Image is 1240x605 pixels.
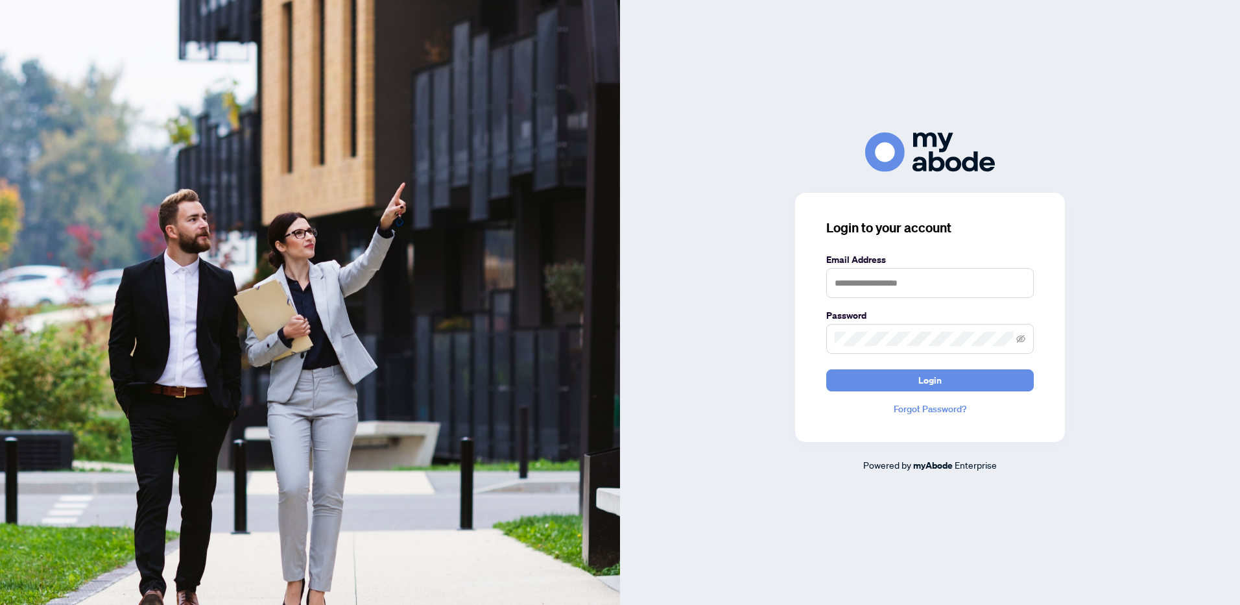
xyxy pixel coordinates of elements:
span: Powered by [863,459,911,471]
span: eye-invisible [1016,334,1025,343]
a: Forgot Password? [826,402,1034,416]
h3: Login to your account [826,219,1034,237]
img: ma-logo [865,132,995,172]
span: Enterprise [955,459,997,471]
span: Login [918,370,942,391]
label: Email Address [826,253,1034,267]
label: Password [826,308,1034,323]
a: myAbode [913,458,953,473]
button: Login [826,369,1034,391]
